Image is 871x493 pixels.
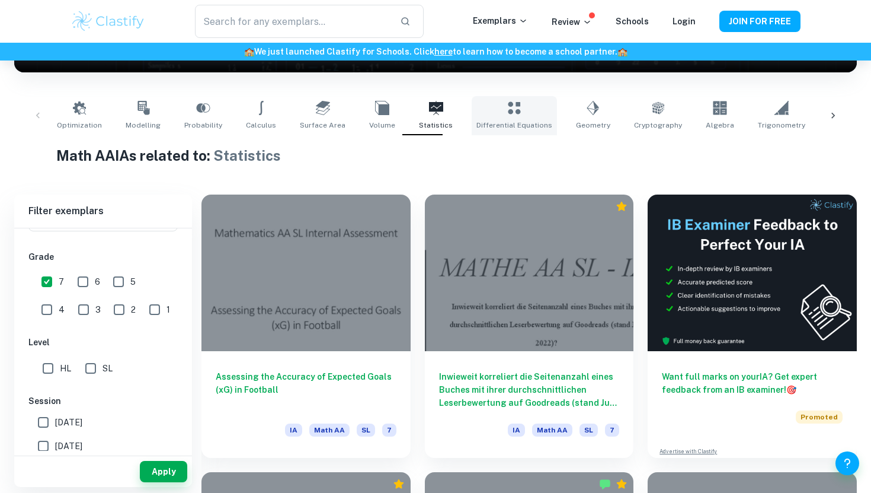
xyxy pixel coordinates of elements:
a: Assessing the Accuracy of Expected Goals (xG) in FootballIAMath AASL7 [201,195,411,458]
button: Help and Feedback [835,451,859,475]
span: [DATE] [55,440,82,453]
span: SL [579,424,598,437]
span: Differential Equations [476,120,552,131]
span: Trigonometry [758,120,805,131]
h6: Filter exemplars [14,195,192,228]
div: Premium [393,478,405,490]
span: IA [508,424,525,437]
span: 5 [130,275,136,288]
button: Apply [140,461,187,482]
h6: We just launched Clastify for Schools. Click to learn how to become a school partner. [2,45,869,58]
h6: Inwieweit korreliert die Seitenanzahl eines Buches mit ihrer durchschnittlichen Leserbewertung au... [439,370,620,409]
span: 7 [59,275,64,288]
span: SL [103,362,113,375]
a: Inwieweit korreliert die Seitenanzahl eines Buches mit ihrer durchschnittlichen Leserbewertung au... [425,195,634,458]
span: Math AA [532,424,572,437]
span: Cryptography [634,120,682,131]
span: Math AA [309,424,350,437]
span: Calculus [246,120,276,131]
span: Volume [369,120,395,131]
a: Schools [616,17,649,26]
span: 🎯 [786,385,796,395]
a: here [434,47,453,56]
h1: Math AA IAs related to: [56,145,815,166]
div: Premium [616,478,627,490]
p: Exemplars [473,14,528,27]
a: Advertise with Clastify [659,447,717,456]
span: Geometry [576,120,610,131]
a: Login [673,17,696,26]
p: Review [552,15,592,28]
span: 6 [95,275,100,288]
img: Thumbnail [648,195,857,351]
span: 3 [95,303,101,316]
span: Statistics [213,147,281,164]
span: 4 [59,303,65,316]
span: Modelling [126,120,161,131]
h6: Grade [28,250,178,263]
h6: Session [28,395,178,408]
span: 1 [166,303,170,316]
div: Premium [616,201,627,212]
button: JOIN FOR FREE [719,11,800,32]
h6: Assessing the Accuracy of Expected Goals (xG) in Football [216,370,396,409]
span: SL [357,424,375,437]
span: 7 [382,424,396,437]
h6: Level [28,336,178,349]
span: Promoted [796,411,843,424]
span: HL [60,362,71,375]
span: 🏫 [617,47,627,56]
span: Surface Area [300,120,345,131]
span: Statistics [419,120,453,131]
img: Clastify logo [71,9,146,33]
span: Probability [184,120,222,131]
span: 7 [605,424,619,437]
span: [DATE] [55,416,82,429]
input: Search for any exemplars... [195,5,390,38]
a: Want full marks on yourIA? Get expert feedback from an IB examiner!PromotedAdvertise with Clastify [648,195,857,458]
span: Optimization [57,120,102,131]
img: Marked [599,478,611,490]
span: 🏫 [244,47,254,56]
span: Algebra [706,120,734,131]
span: 2 [131,303,136,316]
span: IA [285,424,302,437]
h6: Want full marks on your IA ? Get expert feedback from an IB examiner! [662,370,843,396]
